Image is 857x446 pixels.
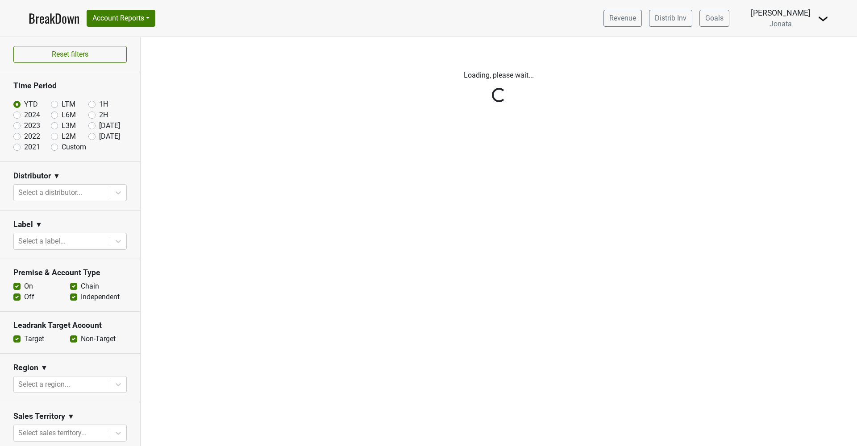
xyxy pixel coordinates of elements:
img: Dropdown Menu [818,13,828,24]
div: [PERSON_NAME] [751,7,811,19]
a: BreakDown [29,9,79,28]
a: Distrib Inv [649,10,692,27]
a: Goals [699,10,729,27]
a: Revenue [603,10,642,27]
button: Account Reports [87,10,155,27]
span: Jonata [770,20,792,28]
p: Loading, please wait... [251,70,747,81]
